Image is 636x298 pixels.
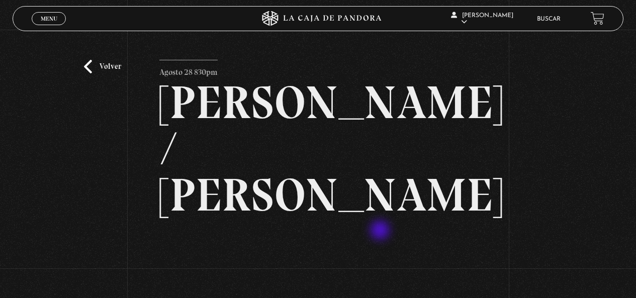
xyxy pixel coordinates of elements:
a: Buscar [537,16,561,22]
h2: [PERSON_NAME] / [PERSON_NAME] [159,79,477,218]
p: Agosto 28 830pm [159,60,218,80]
span: [PERSON_NAME] [451,13,513,25]
span: Cerrar [37,24,61,31]
a: View your shopping cart [591,12,604,25]
a: Volver [84,60,121,73]
span: Menu [41,16,57,22]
